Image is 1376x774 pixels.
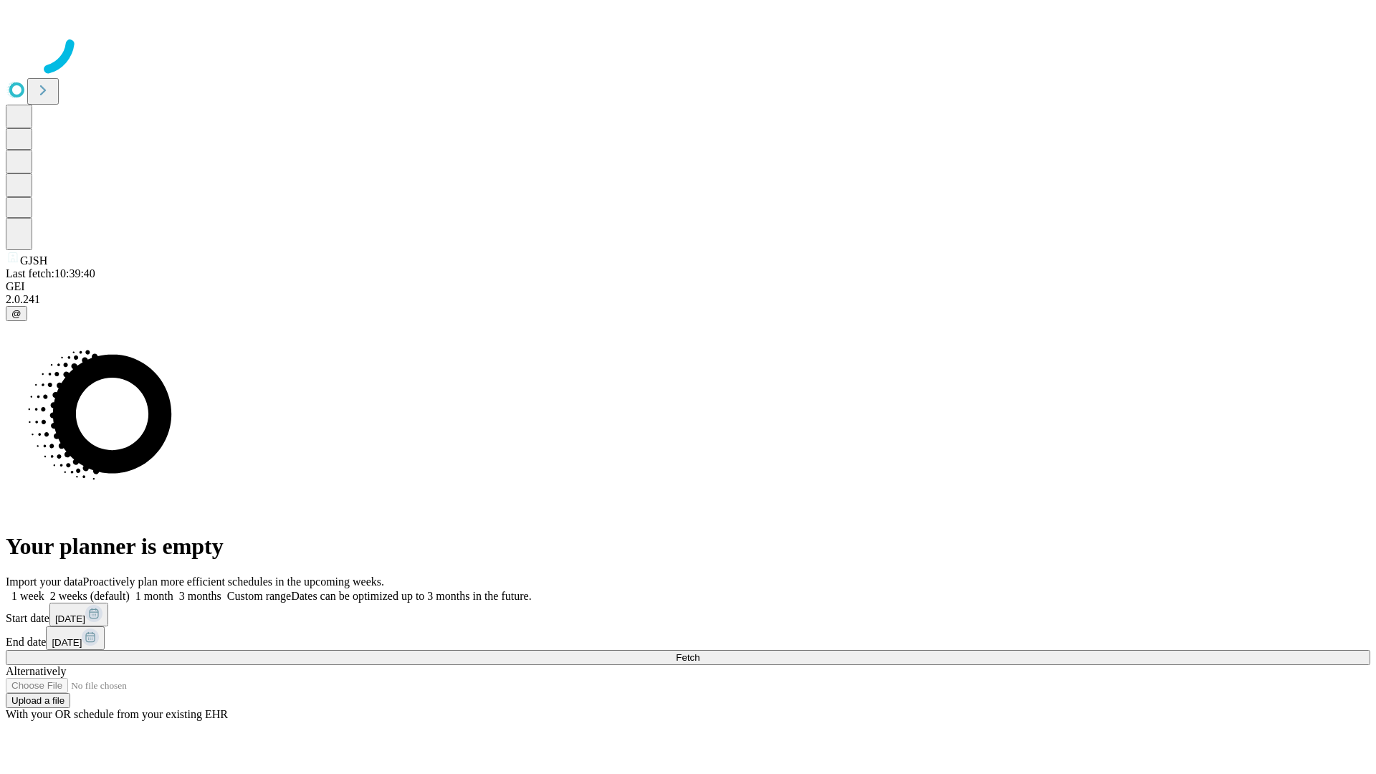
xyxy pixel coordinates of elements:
[20,254,47,267] span: GJSH
[6,650,1370,665] button: Fetch
[179,590,221,602] span: 3 months
[6,280,1370,293] div: GEI
[6,306,27,321] button: @
[6,708,228,720] span: With your OR schedule from your existing EHR
[11,590,44,602] span: 1 week
[50,590,130,602] span: 2 weeks (default)
[6,267,95,279] span: Last fetch: 10:39:40
[676,652,699,663] span: Fetch
[46,626,105,650] button: [DATE]
[6,575,83,588] span: Import your data
[6,533,1370,560] h1: Your planner is empty
[11,308,21,319] span: @
[55,613,85,624] span: [DATE]
[291,590,531,602] span: Dates can be optimized up to 3 months in the future.
[6,293,1370,306] div: 2.0.241
[6,693,70,708] button: Upload a file
[52,637,82,648] span: [DATE]
[227,590,291,602] span: Custom range
[135,590,173,602] span: 1 month
[49,603,108,626] button: [DATE]
[6,603,1370,626] div: Start date
[6,626,1370,650] div: End date
[83,575,384,588] span: Proactively plan more efficient schedules in the upcoming weeks.
[6,665,66,677] span: Alternatively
